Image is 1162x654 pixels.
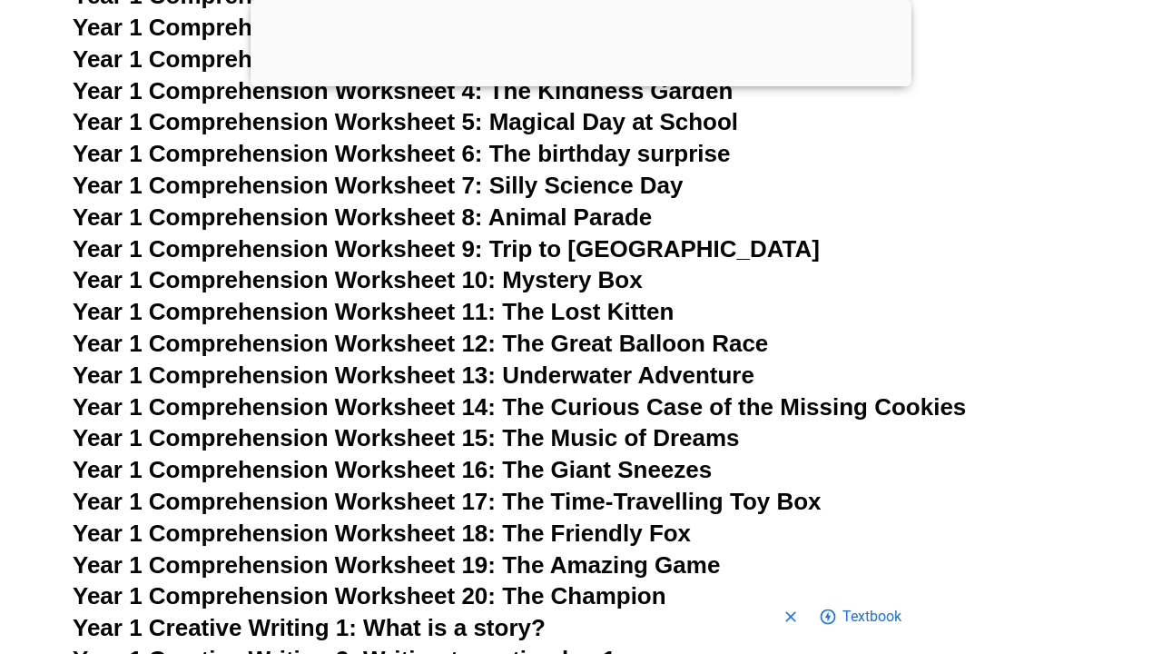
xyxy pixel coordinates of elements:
[73,520,691,547] a: Year 1 Comprehension Worksheet 18: The Friendly Fox
[73,298,674,325] a: Year 1 Comprehension Worksheet 11: The Lost Kitten
[73,551,720,579] a: Year 1 Comprehension Worksheet 19: The Amazing Game
[73,45,773,73] a: Year 1 Comprehension Worksheet 3: Superhero Show-and-Tell
[73,330,768,357] a: Year 1 Comprehension Worksheet 12: The Great Balloon Race
[73,140,730,167] a: Year 1 Comprehension Worksheet 6: The birthday surprise
[842,597,901,633] span: Go to shopping options for Textbook
[73,172,684,199] a: Year 1 Comprehension Worksheet 7: Silly Science Day
[73,582,666,609] a: Year 1 Comprehension Worksheet 20: The Champion
[73,424,740,451] a: Year 1 Comprehension Worksheet 15: The Music of Dreams
[73,203,652,231] a: Year 1 Comprehension Worksheet 8: Animal Parade
[73,456,712,483] a: Year 1 Comprehension Worksheet 16: The Giant Sneezes
[73,14,820,41] a: Year 1 Comprehension Worksheet 2: Trip to [GEOGRAPHIC_DATA]
[73,393,966,421] a: Year 1 Comprehension Worksheet 14: The Curious Case of the Missing Cookies
[73,77,733,104] a: Year 1 Comprehension Worksheet 4: The Kindness Garden
[73,235,820,263] a: Year 1 Comprehension Worksheet 9: Trip to [GEOGRAPHIC_DATA]
[73,362,754,389] a: Year 1 Comprehension Worksheet 13: Underwater Adventure
[73,108,738,135] a: Year 1 Comprehension Worksheet 5: Magical Day at School
[73,488,822,515] a: Year 1 Comprehension Worksheet 17: The Time-Travelling Toy Box
[73,614,546,641] a: Year 1 Creative Writing 1: What is a story?
[73,266,643,293] a: Year 1 Comprehension Worksheet 10: Mystery Box
[1071,567,1162,654] iframe: Chat Widget
[782,608,800,626] svg: Close shopping anchor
